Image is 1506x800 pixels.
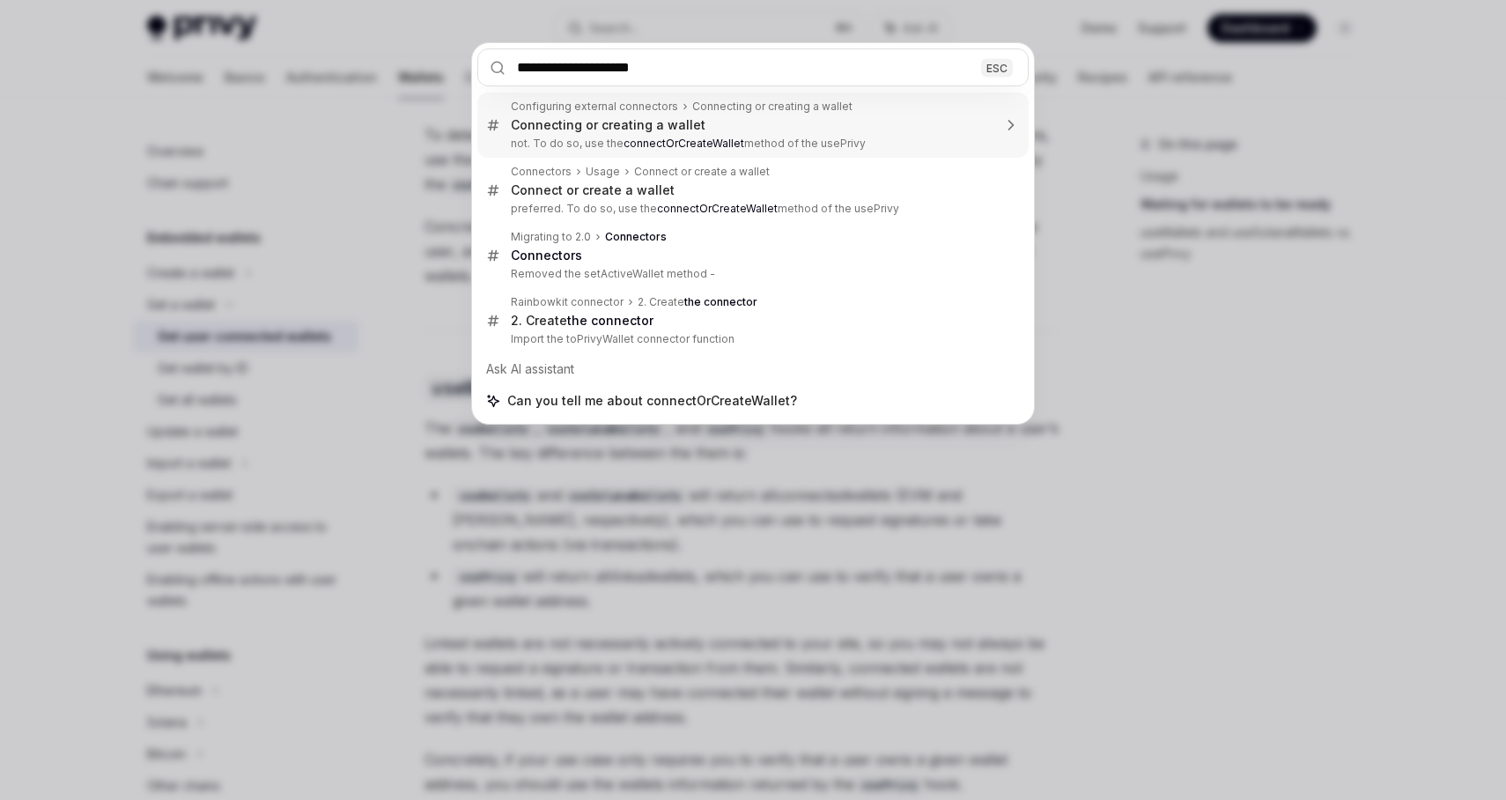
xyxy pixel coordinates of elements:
[511,295,624,309] div: Rainbowkit connector
[511,202,992,216] p: preferred. To do so, use the method of the usePrivy
[511,137,992,151] p: not. To do so, use the method of the usePrivy
[477,353,1029,385] div: Ask AI assistant
[981,58,1013,77] div: ESC
[634,165,770,179] div: Connect or create a wallet
[511,230,591,244] div: Migrating to 2.0
[511,267,992,281] p: Removed the setActiveWallet method -
[605,230,667,243] b: Connectors
[511,313,653,329] div: 2. Create
[586,165,620,179] div: Usage
[511,117,705,133] div: Connecting or creating a wallet
[692,100,853,114] div: Connecting or creating a wallet
[511,100,678,114] div: Configuring external connectors
[511,182,675,198] div: Connect or create a wallet
[511,165,572,179] div: Connectors
[567,313,653,328] b: the connector
[684,295,757,308] b: the connector
[507,392,797,410] span: Can you tell me about connectOrCreateWallet?
[511,248,582,263] b: Connectors
[511,332,992,346] p: Import the toPrivyWallet connector function
[638,295,757,309] div: 2. Create
[624,137,744,150] b: connectOrCreateWallet
[657,202,778,215] b: connectOrCreateWallet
